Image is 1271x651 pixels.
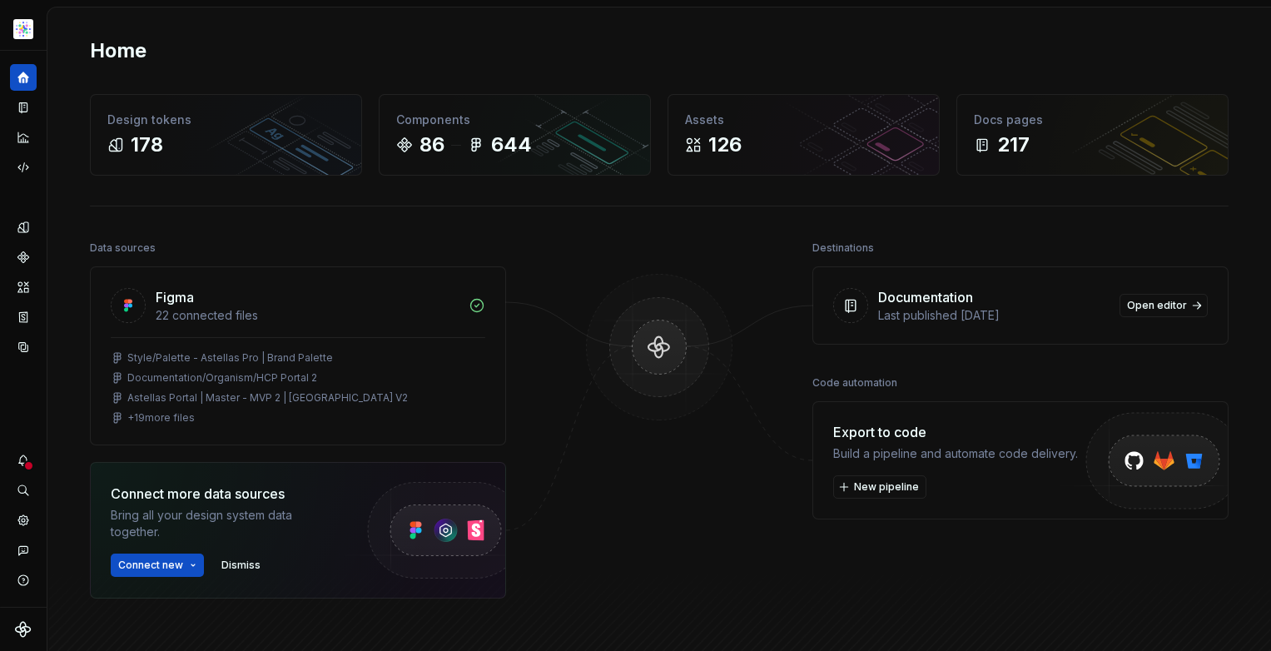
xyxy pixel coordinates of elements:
[10,537,37,564] button: Contact support
[379,94,651,176] a: Components86644
[10,274,37,301] a: Assets
[127,391,408,405] div: Astellas Portal | Master - MVP 2 | [GEOGRAPHIC_DATA] V2
[10,94,37,121] a: Documentation
[90,266,506,445] a: Figma22 connected filesStyle/Palette - Astellas Pro | Brand PaletteDocumentation/Organism/HCP Por...
[833,445,1078,462] div: Build a pipeline and automate code delivery.
[90,94,362,176] a: Design tokens178
[685,112,922,128] div: Assets
[708,132,742,158] div: 126
[974,112,1211,128] div: Docs pages
[10,447,37,474] button: Notifications
[10,304,37,330] a: Storybook stories
[156,307,459,324] div: 22 connected files
[10,124,37,151] a: Analytics
[997,132,1030,158] div: 217
[90,236,156,260] div: Data sources
[127,411,195,425] div: + 19 more files
[10,334,37,360] a: Data sources
[420,132,444,158] div: 86
[396,112,633,128] div: Components
[812,236,874,260] div: Destinations
[878,307,1110,324] div: Last published [DATE]
[156,287,194,307] div: Figma
[127,351,333,365] div: Style/Palette - Astellas Pro | Brand Palette
[1127,299,1187,312] span: Open editor
[10,214,37,241] a: Design tokens
[833,422,1078,442] div: Export to code
[13,19,33,39] img: b2369ad3-f38c-46c1-b2a2-f2452fdbdcd2.png
[15,621,32,638] svg: Supernova Logo
[111,484,335,504] div: Connect more data sources
[127,371,317,385] div: Documentation/Organism/HCP Portal 2
[10,507,37,534] a: Settings
[10,477,37,504] button: Search ⌘K
[10,154,37,181] a: Code automation
[131,132,163,158] div: 178
[854,480,919,494] span: New pipeline
[833,475,926,499] button: New pipeline
[491,132,532,158] div: 644
[90,37,146,64] h2: Home
[214,554,268,577] button: Dismiss
[668,94,940,176] a: Assets126
[812,371,897,395] div: Code automation
[878,287,973,307] div: Documentation
[221,559,261,572] span: Dismiss
[10,244,37,271] a: Components
[1120,294,1208,317] a: Open editor
[118,559,183,572] span: Connect new
[10,64,37,91] a: Home
[107,112,345,128] div: Design tokens
[111,554,204,577] button: Connect new
[111,507,335,540] div: Bring all your design system data together.
[956,94,1229,176] a: Docs pages217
